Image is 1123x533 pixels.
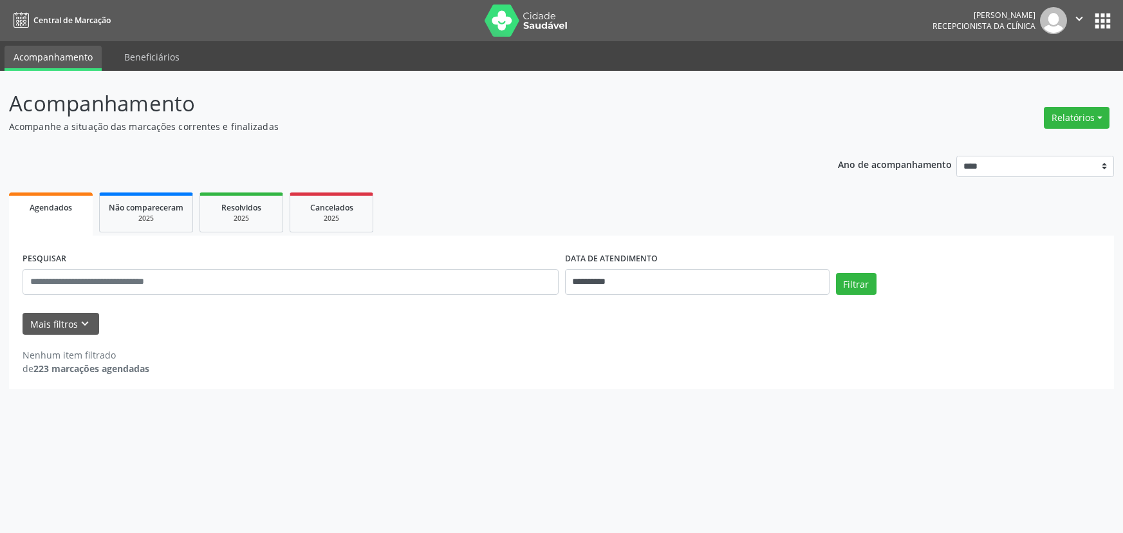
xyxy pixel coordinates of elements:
button: Relatórios [1044,107,1109,129]
i: keyboard_arrow_down [78,317,92,331]
span: Recepcionista da clínica [933,21,1035,32]
div: Nenhum item filtrado [23,348,149,362]
a: Central de Marcação [9,10,111,31]
div: 2025 [209,214,274,223]
img: img [1040,7,1067,34]
div: 2025 [299,214,364,223]
span: Agendados [30,202,72,213]
button:  [1067,7,1091,34]
button: apps [1091,10,1114,32]
div: de [23,362,149,375]
button: Mais filtroskeyboard_arrow_down [23,313,99,335]
div: [PERSON_NAME] [933,10,1035,21]
p: Acompanhe a situação das marcações correntes e finalizadas [9,120,783,133]
button: Filtrar [836,273,877,295]
p: Acompanhamento [9,88,783,120]
p: Ano de acompanhamento [838,156,952,172]
span: Resolvidos [221,202,261,213]
span: Não compareceram [109,202,183,213]
a: Acompanhamento [5,46,102,71]
strong: 223 marcações agendadas [33,362,149,375]
i:  [1072,12,1086,26]
div: 2025 [109,214,183,223]
label: PESQUISAR [23,249,66,269]
a: Beneficiários [115,46,189,68]
span: Cancelados [310,202,353,213]
label: DATA DE ATENDIMENTO [565,249,658,269]
span: Central de Marcação [33,15,111,26]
